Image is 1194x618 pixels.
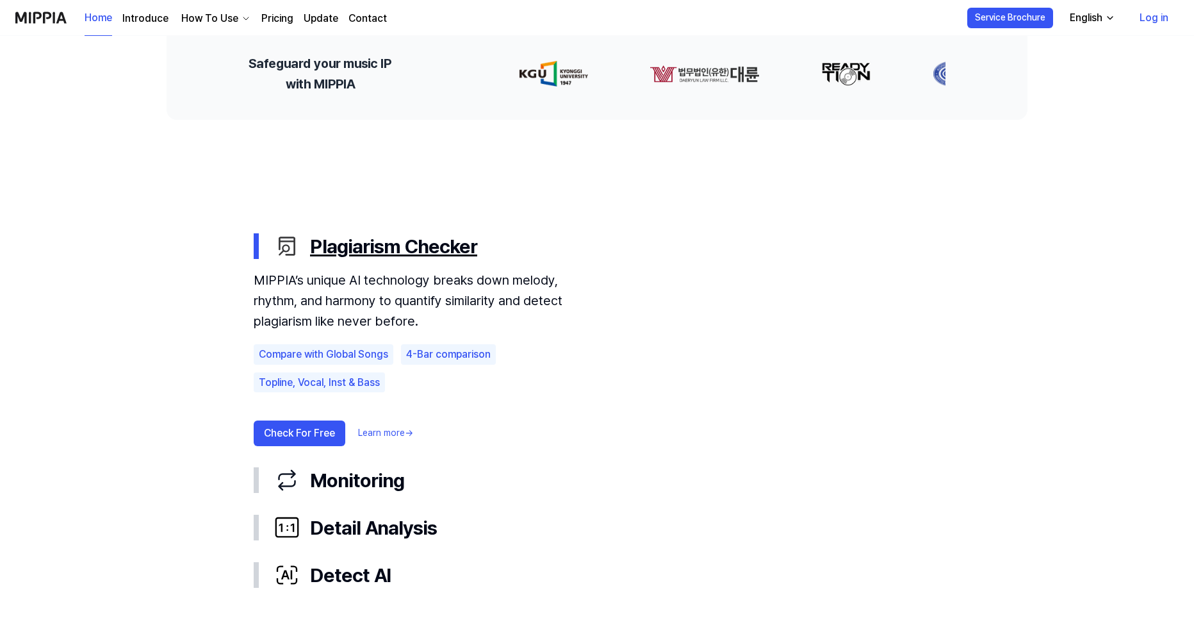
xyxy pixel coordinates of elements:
[254,222,940,270] button: Plagiarism Checker
[254,372,385,393] div: Topline, Vocal, Inst & Bass
[249,53,391,94] h2: Safeguard your music IP with MIPPIA
[122,11,168,26] a: Introduce
[401,344,496,365] div: 4-Bar comparison
[1059,5,1123,31] button: English
[254,270,940,456] div: Plagiarism Checker
[254,551,940,599] button: Detect AI
[254,344,393,365] div: Compare with Global Songs
[254,504,940,551] button: Detail Analysis
[358,427,413,440] a: Learn more→
[274,467,940,494] div: Monitoring
[478,61,546,87] img: partner-logo-0
[780,61,830,87] img: partner-logo-2
[85,1,112,36] a: Home
[304,11,338,26] a: Update
[254,456,940,504] button: Monitoring
[254,421,345,446] button: Check For Free
[254,270,600,331] div: MIPPIA’s unique AI technology breaks down melody, rhythm, and harmony to quantify similarity and ...
[274,233,940,260] div: Plagiarism Checker
[608,61,718,87] img: partner-logo-1
[261,11,293,26] a: Pricing
[274,562,940,589] div: Detect AI
[1067,10,1105,26] div: English
[274,514,940,541] div: Detail Analysis
[179,11,241,26] div: How To Use
[967,8,1053,28] button: Service Brochure
[891,61,931,87] img: partner-logo-3
[348,11,387,26] a: Contact
[179,11,251,26] button: How To Use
